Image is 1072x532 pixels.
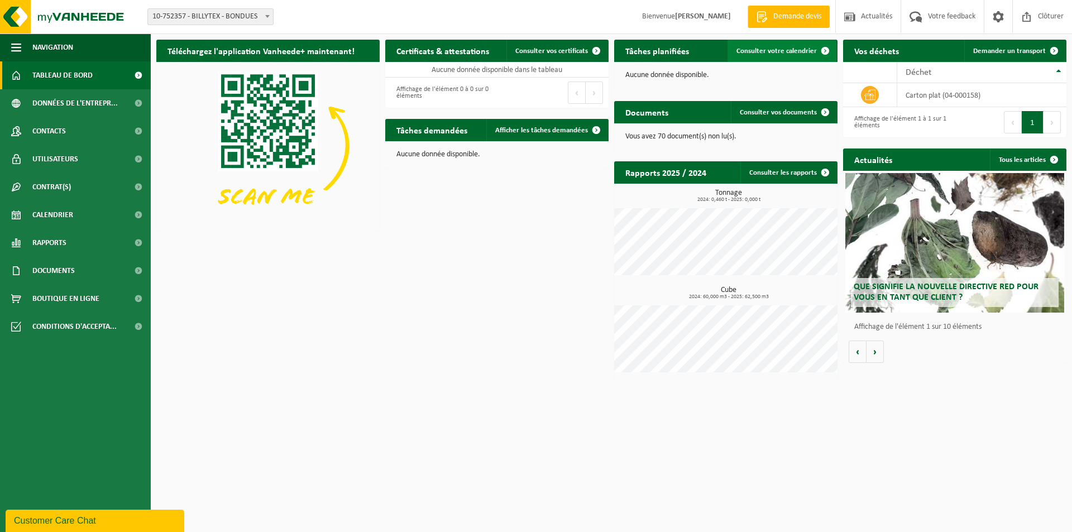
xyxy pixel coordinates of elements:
[849,341,867,363] button: Vorige
[32,145,78,173] span: Utilisateurs
[625,133,826,141] p: Vous avez 70 document(s) non lu(s).
[1004,111,1022,133] button: Previous
[385,62,609,78] td: Aucune donnée disponible dans le tableau
[897,83,1066,107] td: carton plat (04-000158)
[32,173,71,201] span: Contrat(s)
[486,119,607,141] a: Afficher les tâches demandées
[731,101,836,123] a: Consulter vos documents
[843,148,903,170] h2: Actualités
[32,285,99,313] span: Boutique en ligne
[32,313,117,341] span: Conditions d'accepta...
[32,61,93,89] span: Tableau de bord
[849,110,949,135] div: Affichage de l'élément 1 à 1 sur 1 éléments
[148,9,273,25] span: 10-752357 - BILLYTEX - BONDUES
[1022,111,1044,133] button: 1
[515,47,588,55] span: Consulter vos certificats
[854,323,1061,331] p: Affichage de l'élément 1 sur 10 éléments
[740,161,836,184] a: Consulter les rapports
[568,82,586,104] button: Previous
[620,294,837,300] span: 2024: 60,000 m3 - 2025: 62,500 m3
[906,68,931,77] span: Déchet
[620,286,837,300] h3: Cube
[385,40,500,61] h2: Certificats & attestations
[736,47,817,55] span: Consulter votre calendrier
[620,197,837,203] span: 2024: 0,460 t - 2025: 0,000 t
[396,151,597,159] p: Aucune donnée disponible.
[32,229,66,257] span: Rapports
[740,109,817,116] span: Consulter vos documents
[973,47,1046,55] span: Demander un transport
[770,11,824,22] span: Demande devis
[1044,111,1061,133] button: Next
[614,101,679,123] h2: Documents
[748,6,830,28] a: Demande devis
[964,40,1065,62] a: Demander un transport
[32,89,118,117] span: Données de l'entrepr...
[586,82,603,104] button: Next
[990,148,1065,171] a: Tous les articles
[385,119,478,141] h2: Tâches demandées
[506,40,607,62] a: Consulter vos certificats
[845,173,1064,313] a: Que signifie la nouvelle directive RED pour vous en tant que client ?
[867,341,884,363] button: Volgende
[625,71,826,79] p: Aucune donnée disponible.
[843,40,910,61] h2: Vos déchets
[6,507,186,532] iframe: chat widget
[156,40,366,61] h2: Téléchargez l'application Vanheede+ maintenant!
[675,12,731,21] strong: [PERSON_NAME]
[614,40,700,61] h2: Tâches planifiées
[495,127,588,134] span: Afficher les tâches demandées
[32,201,73,229] span: Calendrier
[728,40,836,62] a: Consulter votre calendrier
[620,189,837,203] h3: Tonnage
[32,257,75,285] span: Documents
[391,80,491,105] div: Affichage de l'élément 0 à 0 sur 0 éléments
[854,282,1038,302] span: Que signifie la nouvelle directive RED pour vous en tant que client ?
[32,117,66,145] span: Contacts
[156,62,380,229] img: Download de VHEPlus App
[147,8,274,25] span: 10-752357 - BILLYTEX - BONDUES
[614,161,717,183] h2: Rapports 2025 / 2024
[32,33,73,61] span: Navigation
